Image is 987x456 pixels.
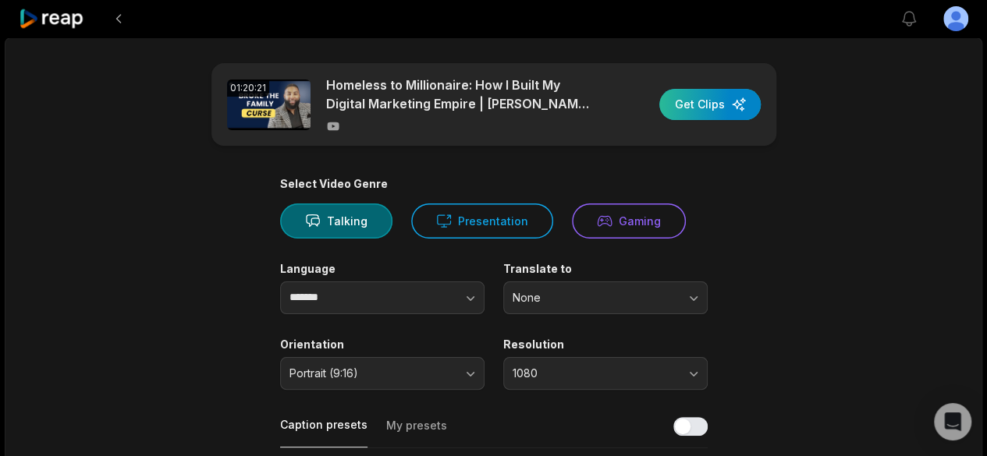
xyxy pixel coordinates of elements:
[280,357,485,390] button: Portrait (9:16)
[934,403,971,440] div: Open Intercom Messenger
[280,262,485,276] label: Language
[503,262,708,276] label: Translate to
[659,89,761,120] button: Get Clips
[513,291,676,305] span: None
[280,338,485,352] label: Orientation
[326,76,595,113] p: Homeless to Millionaire: How I Built My Digital Marketing Empire | [PERSON_NAME] Websterberry E20
[513,366,676,380] span: 1080
[411,203,553,239] button: Presentation
[289,366,453,380] span: Portrait (9:16)
[572,203,686,239] button: Gaming
[280,417,367,447] button: Caption presets
[503,338,708,352] label: Resolution
[386,418,447,447] button: My presets
[503,357,708,390] button: 1080
[503,281,708,314] button: None
[280,203,392,239] button: Talking
[227,80,269,97] div: 01:20:21
[280,177,708,191] div: Select Video Genre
